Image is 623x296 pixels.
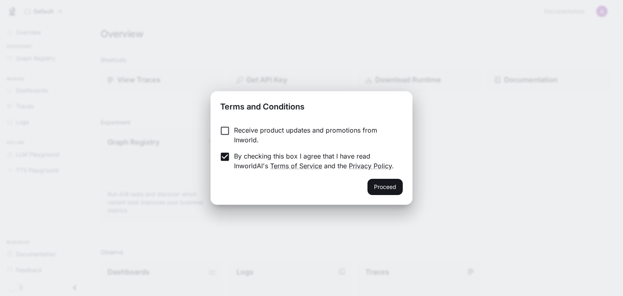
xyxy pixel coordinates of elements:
[367,179,403,195] button: Proceed
[234,125,396,145] p: Receive product updates and promotions from Inworld.
[234,151,396,171] p: By checking this box I agree that I have read InworldAI's and the .
[349,162,392,170] a: Privacy Policy
[270,162,322,170] a: Terms of Service
[211,91,412,119] h2: Terms and Conditions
